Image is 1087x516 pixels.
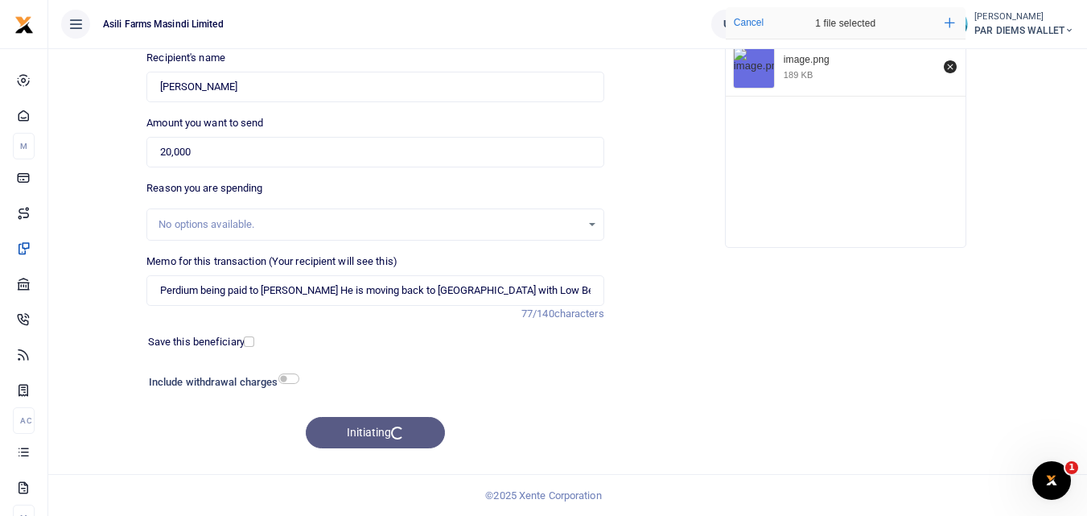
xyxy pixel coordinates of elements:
a: profile-user [PERSON_NAME] PAR DIEMS WALLET [939,10,1074,39]
button: Remove file [941,58,959,76]
div: 1 file selected [777,7,914,39]
li: Wallet ballance [705,10,810,39]
div: 189 KB [784,69,813,80]
span: 1 [1065,461,1078,474]
li: M [13,133,35,159]
label: Recipient's name [146,50,225,66]
div: image.png [784,54,935,67]
h6: Include withdrawal charges [149,376,292,389]
span: PAR DIEMS WALLET [974,23,1074,38]
a: logo-small logo-large logo-large [14,18,34,30]
span: 77/140 [521,308,554,320]
input: Loading name... [146,72,603,102]
button: Add more files [938,11,961,35]
input: Enter extra information [146,275,603,306]
span: UGX 3,488,421 [723,16,792,32]
input: UGX [146,137,603,167]
label: Reason you are spending [146,180,262,196]
a: UGX 3,488,421 [711,10,804,39]
div: No options available. [159,217,580,233]
button: Cancel [729,12,768,33]
div: File Uploader [725,6,966,248]
span: Asili Farms Masindi Limited [97,17,230,31]
label: Amount you want to send [146,115,263,131]
label: Memo for this transaction (Your recipient will see this) [146,254,397,270]
span: characters [554,308,604,320]
img: image.png [734,47,774,88]
label: Save this beneficiary [148,334,245,350]
li: Ac [13,407,35,434]
small: [PERSON_NAME] [974,10,1074,24]
img: logo-small [14,15,34,35]
iframe: Intercom live chat [1032,461,1071,500]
